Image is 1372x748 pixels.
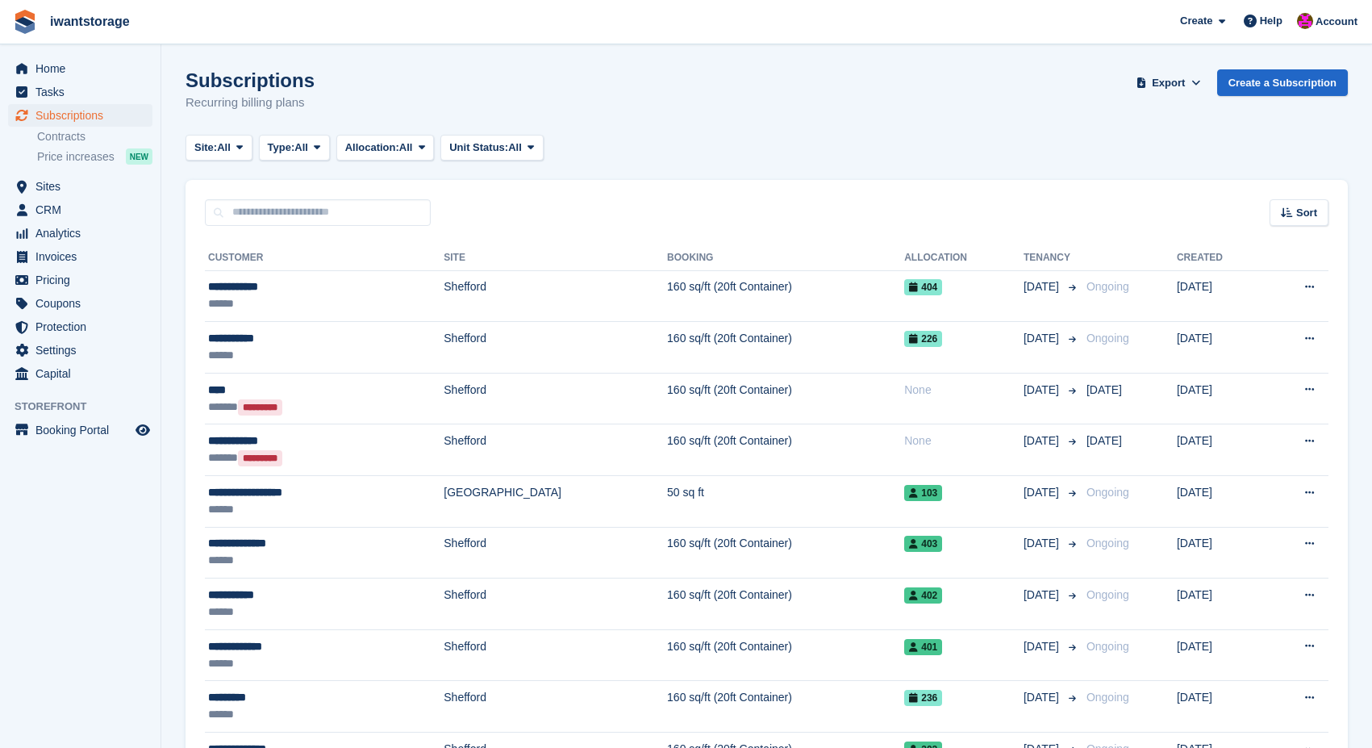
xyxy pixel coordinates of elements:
td: [DATE] [1177,476,1264,528]
a: menu [8,315,152,338]
span: Coupons [35,292,132,315]
th: Site [444,245,667,271]
button: Type: All [259,135,330,161]
span: Invoices [35,245,132,268]
span: [DATE] [1024,484,1062,501]
span: Allocation: [345,140,399,156]
span: Ongoing [1086,332,1129,345]
span: All [217,140,231,156]
td: 50 sq ft [667,476,904,528]
a: menu [8,175,152,198]
span: Ongoing [1086,588,1129,601]
span: Ongoing [1086,537,1129,550]
span: Subscriptions [35,104,132,127]
a: menu [8,245,152,268]
td: Shefford [444,579,667,630]
span: Export [1152,75,1185,91]
div: NEW [126,148,152,165]
span: [DATE] [1086,383,1122,396]
span: Unit Status: [449,140,508,156]
span: Account [1316,14,1357,30]
th: Customer [205,245,444,271]
a: menu [8,57,152,80]
h1: Subscriptions [186,69,315,91]
span: Ongoing [1086,640,1129,653]
div: None [904,433,1024,449]
span: Ongoing [1086,691,1129,704]
span: Sort [1296,205,1317,221]
td: [GEOGRAPHIC_DATA] [444,476,667,528]
span: All [294,140,308,156]
td: [DATE] [1177,629,1264,681]
td: Shefford [444,270,667,322]
span: Booking Portal [35,419,132,441]
span: All [399,140,413,156]
span: Site: [194,140,217,156]
span: CRM [35,198,132,221]
span: [DATE] [1024,433,1062,449]
span: [DATE] [1024,535,1062,552]
a: menu [8,104,152,127]
img: stora-icon-8386f47178a22dfd0bd8f6a31ec36ba5ce8667c1dd55bd0f319d3a0aa187defe.svg [13,10,37,34]
span: Home [35,57,132,80]
td: [DATE] [1177,681,1264,733]
a: menu [8,339,152,361]
td: [DATE] [1177,373,1264,424]
td: Shefford [444,424,667,476]
span: Create [1180,13,1212,29]
span: 402 [904,587,942,604]
span: Ongoing [1086,486,1129,499]
a: menu [8,222,152,244]
span: Analytics [35,222,132,244]
td: [DATE] [1177,527,1264,579]
span: Protection [35,315,132,338]
a: iwantstorage [44,8,136,35]
td: 160 sq/ft (20ft Container) [667,527,904,579]
td: [DATE] [1177,270,1264,322]
td: Shefford [444,322,667,374]
span: 236 [904,690,942,706]
a: menu [8,81,152,103]
td: [DATE] [1177,322,1264,374]
th: Allocation [904,245,1024,271]
th: Created [1177,245,1264,271]
td: Shefford [444,527,667,579]
td: 160 sq/ft (20ft Container) [667,579,904,630]
a: menu [8,198,152,221]
span: Storefront [15,399,161,415]
span: Tasks [35,81,132,103]
span: [DATE] [1024,689,1062,706]
td: 160 sq/ft (20ft Container) [667,681,904,733]
span: Type: [268,140,295,156]
div: None [904,382,1024,399]
a: Preview store [133,420,152,440]
a: Contracts [37,129,152,144]
span: 401 [904,639,942,655]
span: 404 [904,279,942,295]
a: menu [8,292,152,315]
span: Sites [35,175,132,198]
span: 403 [904,536,942,552]
span: [DATE] [1024,330,1062,347]
a: menu [8,269,152,291]
img: Jonathan [1297,13,1313,29]
span: 226 [904,331,942,347]
span: [DATE] [1024,638,1062,655]
span: [DATE] [1024,382,1062,399]
span: Ongoing [1086,280,1129,293]
button: Allocation: All [336,135,435,161]
button: Export [1133,69,1204,96]
td: Shefford [444,681,667,733]
td: 160 sq/ft (20ft Container) [667,373,904,424]
span: Capital [35,362,132,385]
span: Settings [35,339,132,361]
a: Create a Subscription [1217,69,1348,96]
th: Booking [667,245,904,271]
span: All [508,140,522,156]
td: 160 sq/ft (20ft Container) [667,322,904,374]
span: [DATE] [1024,587,1062,604]
a: Price increases NEW [37,148,152,165]
span: Price increases [37,149,115,165]
button: Unit Status: All [440,135,543,161]
td: [DATE] [1177,579,1264,630]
